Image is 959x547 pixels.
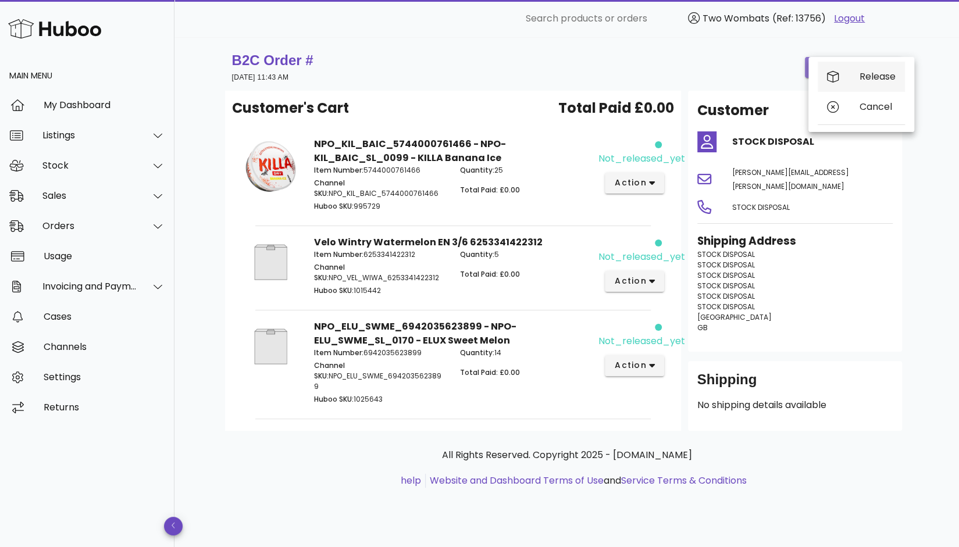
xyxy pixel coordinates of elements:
div: Stock [42,160,137,171]
strong: Velo Wintry Watermelon EN 3/6 6253341422312 [314,235,543,249]
p: 1025643 [314,394,446,405]
div: Settings [44,371,165,382]
span: Total Paid: £0.00 [459,185,519,195]
button: action [605,355,665,376]
span: Quantity: [459,165,494,175]
img: Product Image [241,235,300,289]
a: Service Terms & Conditions [621,474,747,487]
span: Item Number: [314,348,363,357]
strong: NPO_KIL_BAIC_5744000761466 - NPO-KIL_BAIC_SL_0099 - KILLA Banana Ice [314,137,506,165]
a: help [401,474,421,487]
div: My Dashboard [44,99,165,110]
p: 995729 [314,201,446,212]
span: (Ref: 13756) [772,12,826,25]
p: NPO_VEL_WIWA_6253341422312 [314,262,446,283]
span: GB [697,323,708,333]
div: Cases [44,311,165,322]
div: Cancel [860,101,896,112]
button: action [605,271,665,292]
p: 25 [459,165,591,176]
p: 6942035623899 [314,348,446,358]
span: Channel SKU: [314,178,345,198]
img: Product Image [241,137,300,196]
p: 14 [459,348,591,358]
span: STOCK DISPOSAL [697,302,755,312]
span: Quantity: [459,348,494,357]
div: Channels [44,341,165,352]
span: action [614,275,647,287]
span: Huboo SKU: [314,285,354,295]
span: STOCK DISPOSAL [697,291,755,301]
span: STOCK DISPOSAL [697,270,755,280]
span: Total Paid: £0.00 [459,367,519,377]
span: Item Number: [314,165,363,175]
div: Release [860,71,896,82]
span: Two Wombats [703,12,769,25]
h3: Shipping Address [697,233,893,249]
li: and [426,474,747,488]
span: Huboo SKU: [314,201,354,211]
strong: NPO_ELU_SWME_6942035623899 - NPO-ELU_SWME_SL_0170 - ELUX Sweet Melon [314,320,516,347]
span: Huboo SKU: [314,394,354,404]
small: [DATE] 11:43 AM [232,73,289,81]
span: STOCK DISPOSAL [697,281,755,291]
span: Channel SKU: [314,262,345,283]
p: 1015442 [314,285,446,296]
a: Website and Dashboard Terms of Use [430,474,604,487]
div: Returns [44,402,165,413]
p: NPO_ELU_SWME_6942035623899 [314,360,446,392]
h2: Customer [697,100,769,121]
span: STOCK DISPOSAL [697,249,755,259]
span: Channel SKU: [314,360,345,381]
span: Total Paid £0.00 [558,98,674,119]
a: Logout [834,12,865,26]
span: Customer's Cart [232,98,349,119]
button: order actions [805,57,901,78]
p: All Rights Reserved. Copyright 2025 - [DOMAIN_NAME] [234,448,900,462]
div: Usage [44,251,165,262]
div: Listings [42,130,137,141]
img: Product Image [241,320,300,373]
div: Shipping [697,370,893,398]
strong: B2C Order # [232,52,313,68]
p: 5 [459,249,591,260]
span: action [614,359,647,371]
span: action [614,177,647,189]
span: Quantity: [459,249,494,259]
img: Huboo Logo [8,16,101,41]
div: not_released_yet [598,334,685,348]
span: Item Number: [314,249,363,259]
span: Total Paid: £0.00 [459,269,519,279]
span: [GEOGRAPHIC_DATA] [697,312,772,322]
div: Sales [42,190,137,201]
div: Invoicing and Payments [42,281,137,292]
p: 5744000761466 [314,165,446,176]
p: 6253341422312 [314,249,446,260]
div: not_released_yet [598,152,685,166]
span: STOCK DISPOSAL [732,202,790,212]
p: NPO_KIL_BAIC_5744000761466 [314,178,446,199]
div: Orders [42,220,137,231]
h4: STOCK DISPOSAL [732,135,893,149]
span: [PERSON_NAME][EMAIL_ADDRESS][PERSON_NAME][DOMAIN_NAME] [732,167,849,191]
button: action [605,173,665,194]
div: not_released_yet [598,250,685,264]
p: No shipping details available [697,398,893,412]
span: STOCK DISPOSAL [697,260,755,270]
